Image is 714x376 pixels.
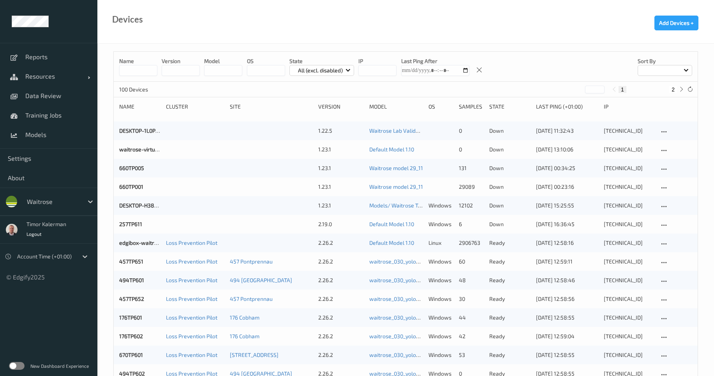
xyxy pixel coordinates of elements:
[318,332,364,340] div: 2.26.2
[230,333,259,339] a: 176 Cobham
[428,332,453,340] p: windows
[112,16,143,23] div: Devices
[166,351,217,358] a: Loss Prevention Pilot
[489,295,531,303] p: ready
[536,332,598,340] div: [DATE] 12:59:04
[119,165,144,171] a: 660TP005
[489,351,531,359] p: ready
[459,164,484,172] div: 131
[401,57,469,65] p: Last Ping After
[369,277,457,283] a: waitrose_030_yolo8n_384_9_07_25
[489,146,531,153] p: down
[119,277,144,283] a: 494TP601
[204,57,242,65] p: model
[536,295,598,303] div: [DATE] 12:58:56
[489,202,531,209] p: down
[604,314,654,322] div: [TECHNICAL_ID]
[489,276,531,284] p: ready
[536,276,598,284] div: [DATE] 12:58:46
[604,332,654,340] div: [TECHNICAL_ID]
[230,314,259,321] a: 176 Cobham
[119,86,178,93] p: 100 Devices
[119,295,144,302] a: 457TP652
[604,351,654,359] div: [TECHNICAL_ID]
[230,103,313,111] div: Site
[369,239,414,246] a: Default Model 1.10
[536,239,598,247] div: [DATE] 12:58:16
[459,351,484,359] div: 53
[459,127,484,135] div: 0
[166,239,217,246] a: Loss Prevention Pilot
[166,333,217,339] a: Loss Prevention Pilot
[459,332,484,340] div: 42
[604,103,654,111] div: ip
[166,277,217,283] a: Loss Prevention Pilot
[119,333,143,339] a: 176TP602
[489,183,531,191] p: down
[536,351,598,359] div: [DATE] 12:58:55
[318,314,364,322] div: 2.26.2
[536,164,598,172] div: [DATE] 00:34:25
[654,16,698,30] button: Add Devices +
[318,127,364,135] div: 1.22.5
[604,164,654,172] div: [TECHNICAL_ID]
[604,202,654,209] div: [TECHNICAL_ID]
[369,165,423,171] a: Waitrose model 29_11
[318,220,364,228] div: 2.19.0
[459,258,484,265] div: 60
[428,239,453,247] p: linux
[166,258,217,265] a: Loss Prevention Pilot
[230,277,292,283] a: 494 [GEOGRAPHIC_DATA]
[230,295,273,302] a: 457 Pontprennau
[318,295,364,303] div: 2.26.2
[536,103,598,111] div: Last Ping (+01:00)
[428,295,453,303] p: windows
[604,295,654,303] div: [TECHNICAL_ID]
[604,146,654,153] div: [TECHNICAL_ID]
[318,276,364,284] div: 2.26.2
[489,314,531,322] p: ready
[428,103,453,111] div: OS
[119,127,166,134] a: DESKTOP-1L0PT8G
[489,220,531,228] p: down
[318,183,364,191] div: 1.23.1
[489,127,531,135] p: down
[247,57,285,65] p: OS
[604,239,654,247] div: [TECHNICAL_ID]
[536,146,598,153] div: [DATE] 13:10:06
[369,258,457,265] a: waitrose_030_yolo8n_384_9_07_25
[318,103,364,111] div: version
[459,220,484,228] div: 6
[536,258,598,265] div: [DATE] 12:59:11
[428,258,453,265] p: windows
[619,86,626,93] button: 1
[489,332,531,340] p: ready
[318,202,364,209] div: 1.23.1
[536,314,598,322] div: [DATE] 12:58:55
[119,239,163,246] a: edgibox-waitrose
[162,57,200,65] p: version
[369,183,423,190] a: Waitrose model 29_11
[119,57,157,65] p: Name
[289,57,354,65] p: State
[119,146,183,153] a: waitrose-virtual-machine
[489,239,531,247] p: ready
[536,220,598,228] div: [DATE] 16:36:45
[536,183,598,191] div: [DATE] 00:23:16
[166,295,217,302] a: Loss Prevention Pilot
[230,258,273,265] a: 457 Pontprennau
[459,239,484,247] div: 2906763
[166,314,217,321] a: Loss Prevention Pilot
[459,314,484,322] div: 44
[166,103,224,111] div: Cluster
[669,86,677,93] button: 2
[369,314,457,321] a: waitrose_030_yolo8n_384_9_07_25
[459,103,484,111] div: Samples
[428,202,453,209] p: windows
[369,202,520,209] a: Models/ Waitrose Twickenham BLIR Trial Final Mode Config 6
[119,258,143,265] a: 457TP651
[369,295,457,302] a: waitrose_030_yolo8n_384_9_07_25
[318,164,364,172] div: 1.23.1
[369,146,414,153] a: Default Model 1.10
[604,183,654,191] div: [TECHNICAL_ID]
